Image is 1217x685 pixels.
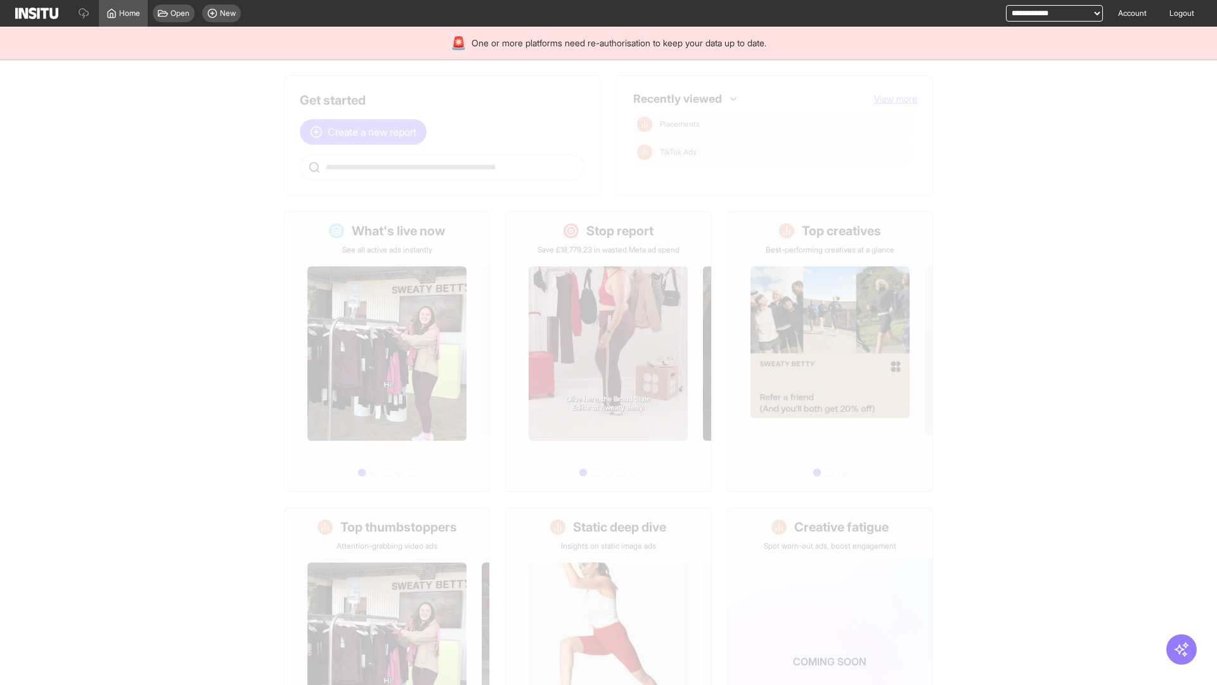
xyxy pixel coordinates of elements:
[472,37,766,49] span: One or more platforms need re-authorisation to keep your data up to date.
[171,8,190,18] span: Open
[119,8,140,18] span: Home
[220,8,236,18] span: New
[15,8,58,19] img: Logo
[451,34,467,52] div: 🚨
